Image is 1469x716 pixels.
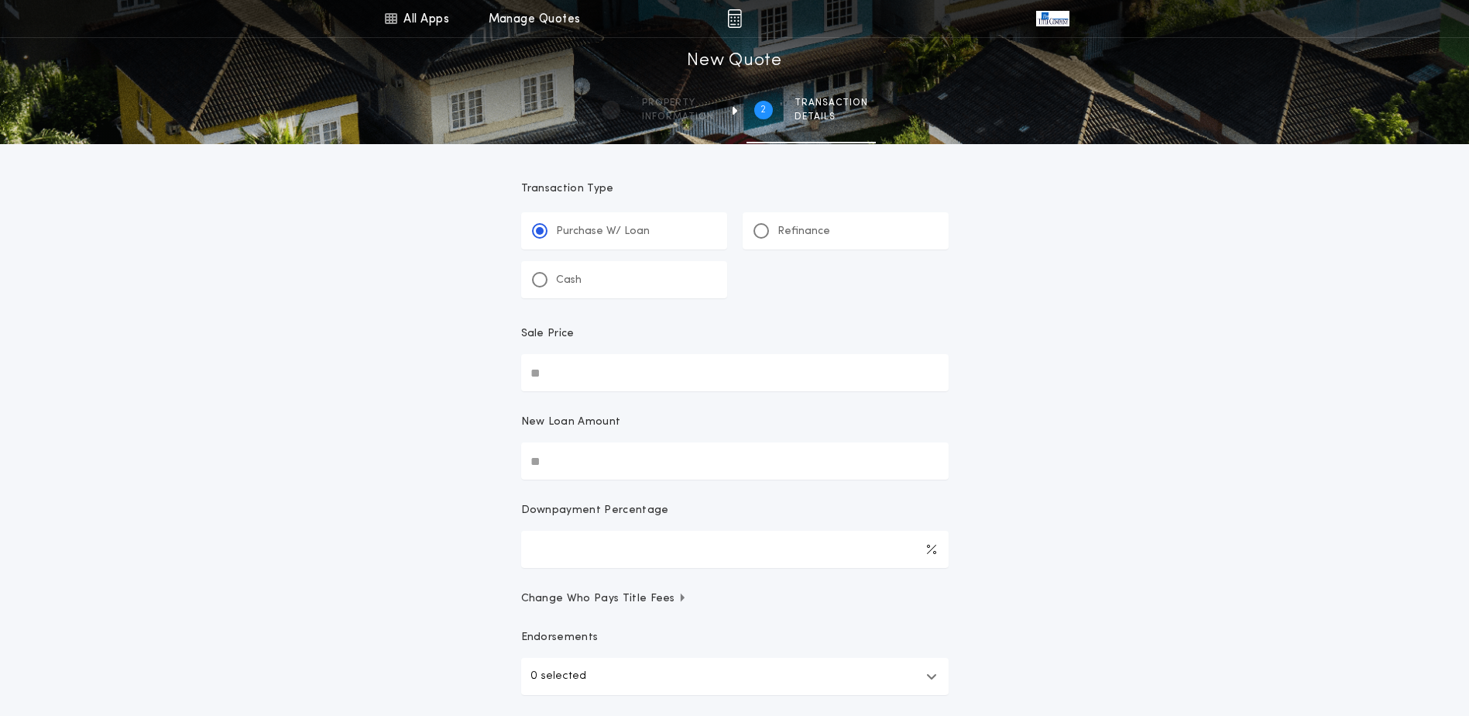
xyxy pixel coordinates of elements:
span: details [795,111,868,123]
p: Cash [556,273,582,288]
img: img [727,9,742,28]
input: Downpayment Percentage [521,531,949,568]
button: Change Who Pays Title Fees [521,591,949,607]
p: Transaction Type [521,181,949,197]
span: Property [642,97,714,109]
p: Purchase W/ Loan [556,224,650,239]
p: Refinance [777,224,830,239]
p: Endorsements [521,630,949,645]
p: Sale Price [521,326,575,342]
input: Sale Price [521,354,949,391]
h1: New Quote [687,49,781,74]
span: Transaction [795,97,868,109]
button: 0 selected [521,658,949,695]
img: vs-icon [1036,11,1069,26]
p: Downpayment Percentage [521,503,669,518]
p: New Loan Amount [521,415,621,430]
span: Change Who Pays Title Fees [521,591,688,607]
input: New Loan Amount [521,442,949,480]
p: 0 selected [530,667,586,686]
span: information [642,111,714,123]
h2: 2 [760,104,766,116]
